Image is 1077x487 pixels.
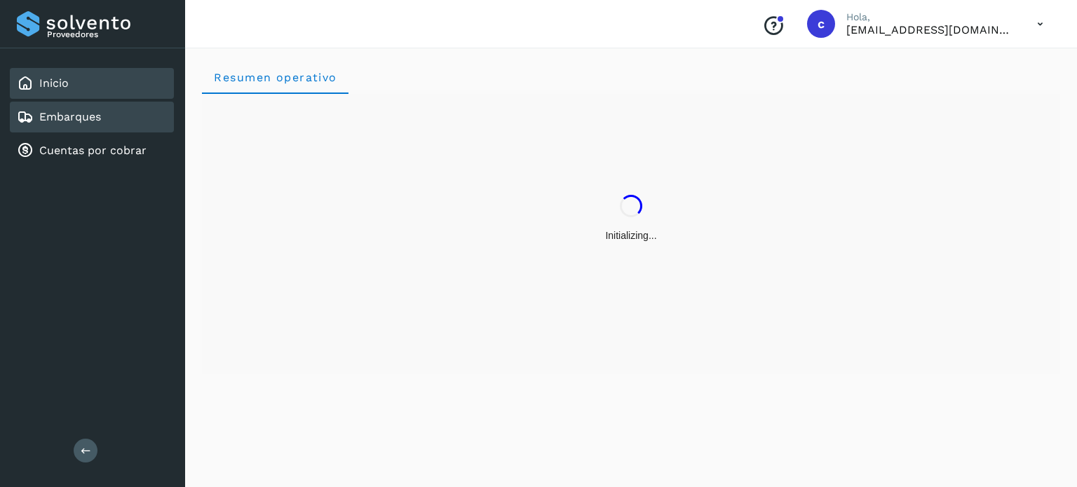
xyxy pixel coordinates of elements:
[39,144,147,157] a: Cuentas por cobrar
[846,11,1015,23] p: Hola,
[10,68,174,99] div: Inicio
[39,76,69,90] a: Inicio
[213,71,337,84] span: Resumen operativo
[10,135,174,166] div: Cuentas por cobrar
[39,110,101,123] a: Embarques
[10,102,174,132] div: Embarques
[846,23,1015,36] p: cuentasespeciales8_met@castores.com.mx
[47,29,168,39] p: Proveedores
